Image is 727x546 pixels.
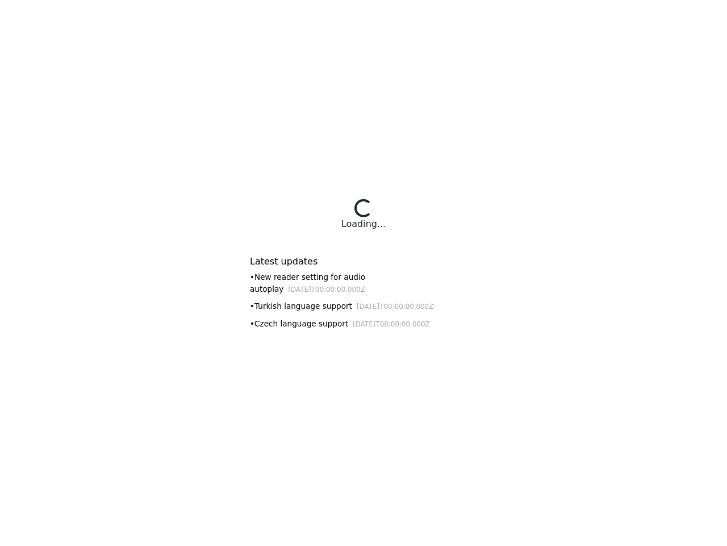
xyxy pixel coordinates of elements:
h6: Latest updates [250,256,477,267]
small: [DATE]T00:00:00.000Z [288,286,365,293]
div: • Czech language support [250,318,477,330]
small: [DATE]T00:00:00.000Z [357,303,434,311]
small: [DATE]T00:00:00.000Z [353,320,430,328]
div: • Turkish language support [250,300,477,312]
div: • New reader setting for audio autoplay [250,271,477,295]
div: Loading... [341,217,386,231]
